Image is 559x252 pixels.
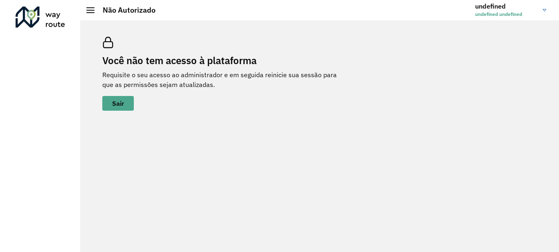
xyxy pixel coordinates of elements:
[475,2,536,10] h3: undefined
[102,55,348,67] h2: Você não tem acesso à plataforma
[475,11,536,18] span: undefined undefined
[102,96,134,111] button: button
[112,100,124,107] span: Sair
[102,70,348,89] p: Requisite o seu acesso ao administrador e em seguida reinicie sua sessão para que as permissões s...
[95,6,156,15] h2: Não Autorizado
